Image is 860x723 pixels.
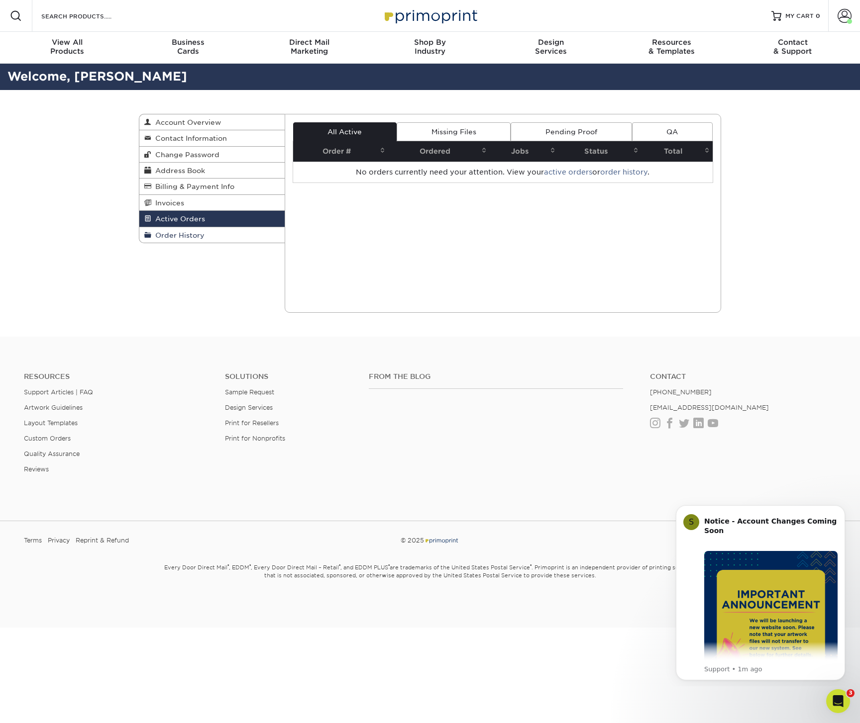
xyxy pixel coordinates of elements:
sup: ® [249,563,251,568]
a: [EMAIL_ADDRESS][DOMAIN_NAME] [650,404,769,411]
span: Invoices [151,199,184,207]
a: Terms [24,533,42,548]
div: Cards [128,38,249,56]
a: Missing Files [397,122,511,141]
span: Shop By [370,38,491,47]
a: Reprint & Refund [76,533,129,548]
img: Primoprint [424,537,459,544]
sup: ® [388,563,390,568]
span: Resources [611,38,732,47]
a: All Active [293,122,397,141]
span: Business [128,38,249,47]
th: Jobs [490,141,558,162]
span: Change Password [151,151,219,159]
h4: Resources [24,372,210,381]
th: Total [642,141,713,162]
a: Contact Information [139,130,285,146]
a: Direct MailMarketing [249,32,370,64]
span: 3 [847,689,855,697]
span: Contact [732,38,853,47]
a: Contact [650,372,836,381]
a: Layout Templates [24,419,78,427]
th: Status [558,141,642,162]
a: order history [600,168,647,176]
h4: Solutions [225,372,354,381]
th: Ordered [388,141,490,162]
img: Primoprint [380,5,480,26]
a: Artwork Guidelines [24,404,83,411]
a: Invoices [139,195,285,211]
a: Contact& Support [732,32,853,64]
span: Contact Information [151,134,227,142]
a: Custom Orders [24,435,71,442]
a: Resources& Templates [611,32,732,64]
sup: ® [530,563,532,568]
a: Shop ByIndustry [370,32,491,64]
a: Design Services [225,404,273,411]
a: QA [632,122,713,141]
a: View AllProducts [7,32,128,64]
th: Order # [293,141,388,162]
small: Every Door Direct Mail , EDDM , Every Door Direct Mail – Retail , and EDDM PLUS are trademarks of... [139,560,721,604]
td: No orders currently need your attention. View your or . [293,162,713,182]
a: Address Book [139,163,285,179]
span: MY CART [785,12,814,20]
a: Print for Resellers [225,419,279,427]
span: Order History [151,231,205,239]
div: Products [7,38,128,56]
span: Direct Mail [249,38,370,47]
div: Industry [370,38,491,56]
a: Print for Nonprofits [225,435,285,442]
a: Billing & Payment Info [139,179,285,194]
iframe: Intercom live chat [826,689,850,713]
a: [PHONE_NUMBER] [650,388,712,396]
a: BusinessCards [128,32,249,64]
a: Reviews [24,465,49,473]
span: Design [490,38,611,47]
a: Support Articles | FAQ [24,388,93,396]
div: © 2025 [292,533,568,548]
a: DesignServices [490,32,611,64]
sup: ® [227,563,229,568]
div: & Support [732,38,853,56]
a: active orders [544,168,592,176]
a: Order History [139,227,285,243]
h4: From the Blog [369,372,624,381]
a: Privacy [48,533,70,548]
span: 0 [816,12,820,19]
input: SEARCH PRODUCTS..... [40,10,137,22]
sup: ® [339,563,340,568]
iframe: Intercom notifications message [661,496,860,686]
a: Pending Proof [511,122,632,141]
a: Active Orders [139,211,285,227]
span: Account Overview [151,118,221,126]
a: Change Password [139,147,285,163]
a: Quality Assurance [24,450,80,457]
span: Active Orders [151,215,205,223]
div: & Templates [611,38,732,56]
span: Billing & Payment Info [151,182,234,190]
span: Address Book [151,167,205,175]
a: Account Overview [139,114,285,130]
div: Marketing [249,38,370,56]
a: Sample Request [225,388,274,396]
span: View All [7,38,128,47]
div: Services [490,38,611,56]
